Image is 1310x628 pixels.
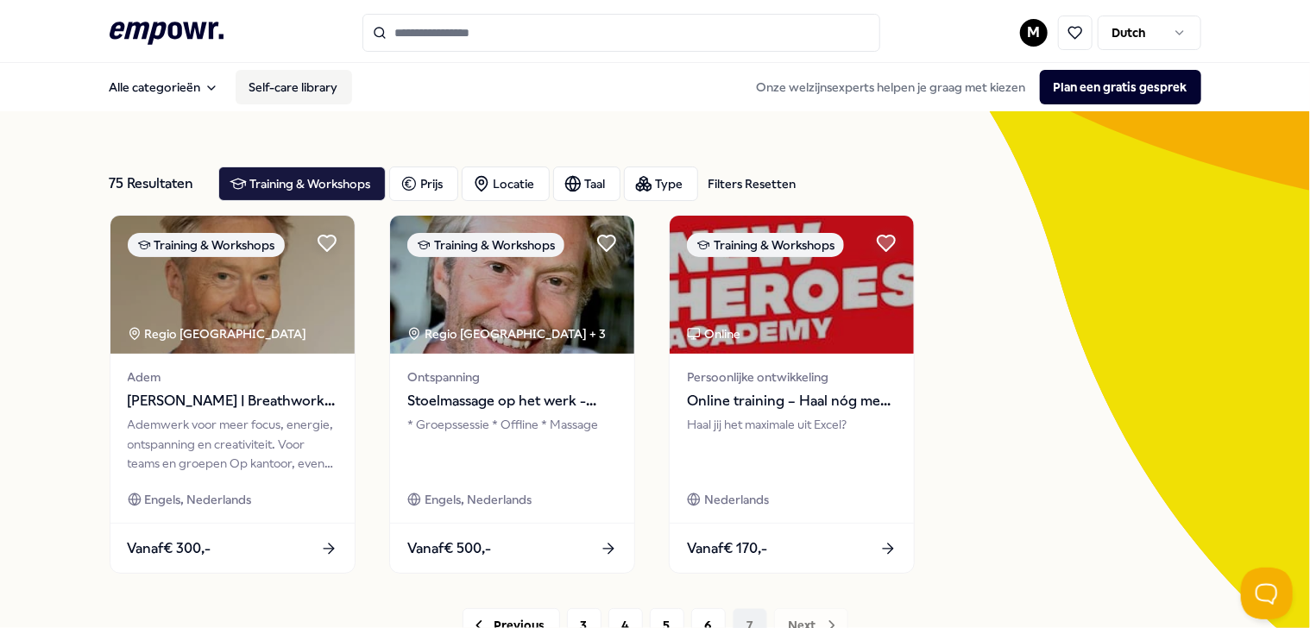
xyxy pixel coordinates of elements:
[1020,19,1048,47] button: M
[709,174,797,193] div: Filters Resetten
[96,70,352,104] nav: Main
[687,537,767,560] span: Vanaf € 170,-
[128,367,337,386] span: Adem
[110,166,205,201] div: 75 Resultaten
[687,367,897,386] span: Persoonlijke ontwikkeling
[389,166,458,201] button: Prijs
[553,166,620,201] button: Taal
[687,324,740,343] div: Online
[145,490,252,509] span: Engels, Nederlands
[407,324,606,343] div: Regio [GEOGRAPHIC_DATA] + 3
[96,70,232,104] button: Alle categorieën
[687,415,897,473] div: Haal jij het maximale uit Excel?
[1040,70,1201,104] button: Plan een gratis gesprek
[462,166,550,201] button: Locatie
[390,216,634,354] img: package image
[407,390,617,412] span: Stoelmassage op het werk - [DOMAIN_NAME][GEOGRAPHIC_DATA]
[362,14,880,52] input: Search for products, categories or subcategories
[407,415,617,473] div: * Groepssessie * Offline * Massage
[687,390,897,412] span: Online training – Haal nóg meer uit Excel
[407,537,491,560] span: Vanaf € 500,-
[687,233,844,257] div: Training & Workshops
[1241,568,1293,619] iframe: Help Scout Beacon - Open
[389,215,635,574] a: package imageTraining & WorkshopsRegio [GEOGRAPHIC_DATA] + 3OntspanningStoelmassage op het werk -...
[425,490,532,509] span: Engels, Nederlands
[128,415,337,473] div: Ademwerk voor meer focus, energie, ontspanning en creativiteit. Voor teams en groepen Op kantoor,...
[669,215,915,574] a: package imageTraining & WorkshopsOnlinePersoonlijke ontwikkelingOnline training – Haal nóg meer u...
[218,166,386,201] button: Training & Workshops
[236,70,352,104] a: Self-care library
[624,166,698,201] button: Type
[407,367,617,386] span: Ontspanning
[128,324,310,343] div: Regio [GEOGRAPHIC_DATA]
[128,537,211,560] span: Vanaf € 300,-
[110,216,355,354] img: package image
[407,233,564,257] div: Training & Workshops
[704,490,769,509] span: Nederlands
[670,216,914,354] img: package image
[743,70,1201,104] div: Onze welzijnsexperts helpen je graag met kiezen
[128,233,285,257] div: Training & Workshops
[110,215,356,574] a: package imageTraining & WorkshopsRegio [GEOGRAPHIC_DATA] Adem[PERSON_NAME] | Breathwork Amsterdam...
[128,390,337,412] span: [PERSON_NAME] | Breathwork Amsterdam - Adem workshops + experiences (groepen).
